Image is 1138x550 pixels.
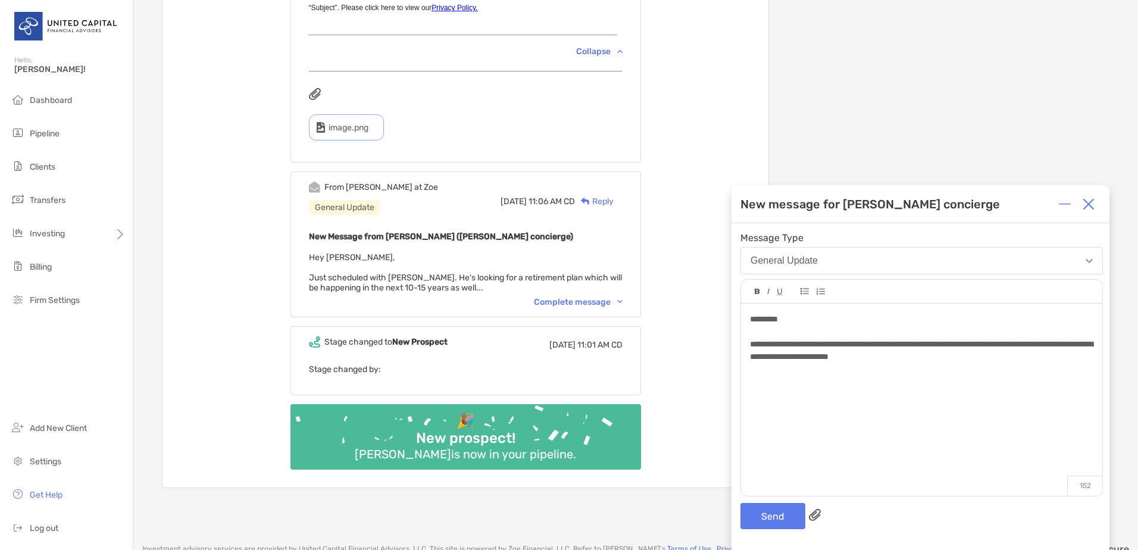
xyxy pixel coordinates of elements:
[14,5,118,48] img: United Capital Logo
[11,226,25,240] img: investing icon
[751,255,818,266] div: General Update
[581,198,590,205] img: Reply icon
[777,289,783,295] img: Editor control icon
[350,447,581,461] div: [PERSON_NAME] is now in your pipeline.
[14,64,126,74] span: [PERSON_NAME]!
[549,340,576,350] span: [DATE]
[30,490,62,500] span: Get Help
[11,92,25,107] img: dashboard icon
[329,123,368,133] span: image.png
[11,192,25,207] img: transfers icon
[432,4,476,12] a: Privacy Policy
[740,197,1000,211] div: New message for [PERSON_NAME] concierge
[11,487,25,501] img: get-help icon
[575,195,614,208] div: Reply
[534,297,623,307] div: Complete message
[740,503,805,529] button: Send
[309,200,380,215] div: General Update
[11,159,25,173] img: clients icon
[576,46,623,57] div: Collapse
[617,49,623,53] img: Chevron icon
[577,340,623,350] span: 11:01 AM CD
[309,182,320,193] img: Event icon
[11,520,25,535] img: logout icon
[309,88,321,100] img: attachments
[30,229,65,239] span: Investing
[11,420,25,435] img: add_new_client icon
[529,196,575,207] span: 11:06 AM CD
[1086,259,1093,263] img: Open dropdown arrow
[501,196,527,207] span: [DATE]
[30,457,61,467] span: Settings
[816,288,825,295] img: Editor control icon
[30,162,55,172] span: Clients
[1083,198,1095,210] img: Close
[30,262,52,272] span: Billing
[452,412,479,430] div: 🎉
[617,300,623,304] img: Chevron icon
[324,182,438,192] div: From [PERSON_NAME] at Zoe
[290,404,641,460] img: Confetti
[30,295,80,305] span: Firm Settings
[1067,476,1102,496] p: 152
[11,454,25,468] img: settings icon
[317,122,325,133] img: type
[309,336,320,348] img: Event icon
[392,337,448,347] b: New Prospect
[740,232,1103,243] span: Message Type
[755,289,760,295] img: Editor control icon
[309,232,573,242] b: New Message from [PERSON_NAME] ([PERSON_NAME] concierge)
[30,423,87,433] span: Add New Client
[309,252,622,293] span: Hey [PERSON_NAME], Just scheduled with [PERSON_NAME]. He's looking for a retirement plan which wi...
[11,259,25,273] img: billing icon
[801,288,809,295] img: Editor control icon
[411,430,520,447] div: New prospect!
[11,292,25,307] img: firm-settings icon
[324,337,448,347] div: Stage changed to
[767,289,770,295] img: Editor control icon
[476,4,477,12] a: .
[30,95,72,105] span: Dashboard
[309,362,623,377] p: Stage changed by:
[30,129,60,139] span: Pipeline
[30,523,58,533] span: Log out
[30,195,65,205] span: Transfers
[809,509,821,521] img: paperclip attachments
[11,126,25,140] img: pipeline icon
[1059,198,1071,210] img: Expand or collapse
[740,247,1103,274] button: General Update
